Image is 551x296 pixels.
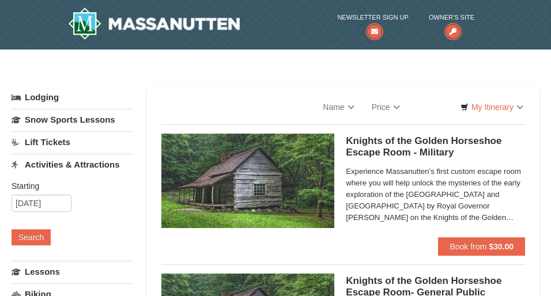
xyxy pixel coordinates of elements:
[68,7,240,40] a: Massanutten Resort
[12,154,133,175] a: Activities & Attractions
[450,242,486,251] span: Book from
[438,237,525,256] button: Book from $30.00
[489,242,514,251] strong: $30.00
[337,12,408,23] span: Newsletter Sign Up
[12,229,51,245] button: Search
[453,98,531,116] a: My Itinerary
[346,135,525,158] h5: Knights of the Golden Horseshoe Escape Room - Military
[68,7,240,40] img: Massanutten Resort Logo
[12,180,124,192] label: Starting
[314,96,363,119] a: Name
[346,166,525,223] span: Experience Massanutten’s first custom escape room where you will help unlock the mysteries of the...
[429,12,474,35] a: Owner's Site
[12,131,133,153] a: Lift Tickets
[161,134,334,228] img: 6619913-501-6e8caf1d.jpg
[12,87,133,108] a: Lodging
[337,12,408,35] a: Newsletter Sign Up
[429,12,474,23] span: Owner's Site
[363,96,409,119] a: Price
[12,261,133,282] a: Lessons
[12,109,133,130] a: Snow Sports Lessons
